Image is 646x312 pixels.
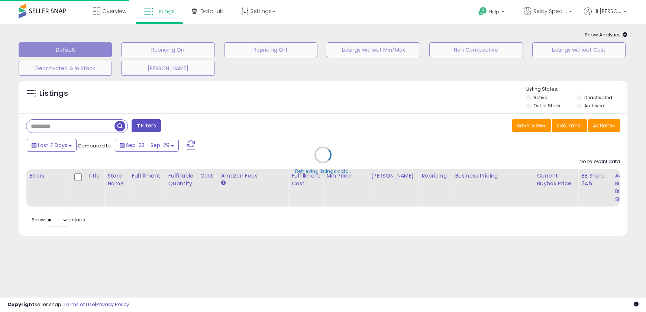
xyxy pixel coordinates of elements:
span: Help [489,9,499,15]
span: Listings [155,7,175,15]
button: Repricing On [121,42,214,57]
a: Terms of Use [64,301,95,308]
span: Show Analytics [585,31,627,38]
button: Deactivated & In Stock [19,61,112,76]
div: seller snap | | [7,301,129,308]
button: Repricing Off [224,42,317,57]
span: Relay Specialties [533,7,567,15]
span: Overview [102,7,126,15]
strong: Copyright [7,301,35,308]
a: Privacy Policy [96,301,129,308]
button: [PERSON_NAME] [121,61,214,76]
a: Help [472,1,512,24]
button: Listings without Min/Max [327,42,420,57]
div: Retrieving listings data.. [295,168,351,175]
button: Listings without Cost [532,42,626,57]
span: DataHub [200,7,224,15]
a: Hi [PERSON_NAME] [584,7,627,24]
span: Hi [PERSON_NAME] [594,7,621,15]
button: Non Competitive [429,42,523,57]
i: Get Help [478,7,487,16]
button: Default [19,42,112,57]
